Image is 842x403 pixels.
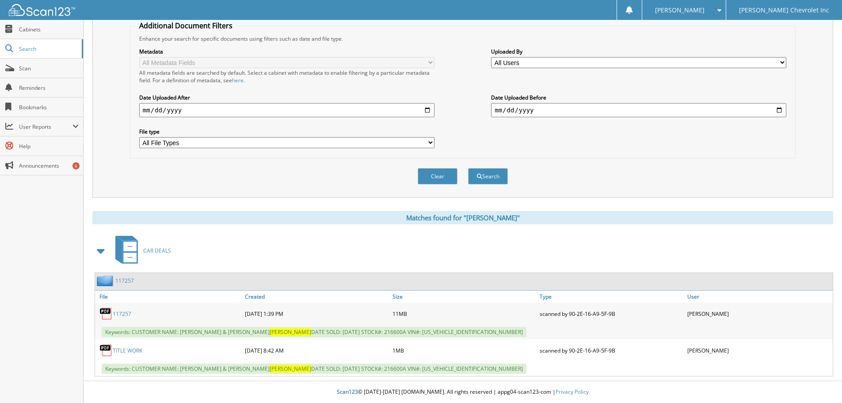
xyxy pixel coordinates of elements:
label: File type [139,128,434,135]
img: PDF.png [99,344,113,357]
span: [PERSON_NAME] Chevrolet Inc [739,8,829,13]
div: scanned by 90-2E-16-A9-5F-9B [537,305,685,322]
a: File [95,291,243,303]
span: Reminders [19,84,79,92]
span: User Reports [19,123,72,130]
div: All metadata fields are searched by default. Select a cabinet with metadata to enable filtering b... [139,69,434,84]
span: Keywords: CUSTOMER NAME: [PERSON_NAME] & [PERSON_NAME] DATE SOLD: [DATE] STOCK#: 216600A VIN#: [U... [102,364,526,374]
div: [PERSON_NAME] [685,342,833,359]
div: scanned by 90-2E-16-A9-5F-9B [537,342,685,359]
a: here [232,77,244,84]
a: TITLE WORK [113,347,142,354]
div: 6 [72,162,80,169]
a: Privacy Policy [556,388,589,395]
span: CAR DEALS [143,247,171,254]
input: start [139,103,434,117]
a: 117257 [115,277,134,284]
img: PDF.png [99,307,113,320]
a: User [685,291,833,303]
span: [PERSON_NAME] [270,328,311,336]
div: Matches found for "[PERSON_NAME]" [92,211,833,224]
legend: Additional Document Filters [135,21,237,31]
span: Keywords: CUSTOMER NAME: [PERSON_NAME] & [PERSON_NAME] DATE SOLD: [DATE] STOCK#: 216600A VIN#: [U... [102,327,526,337]
span: Announcements [19,162,79,169]
span: Help [19,142,79,150]
iframe: Chat Widget [798,361,842,403]
img: folder2.png [97,275,115,286]
a: 117257 [113,310,131,318]
div: [PERSON_NAME] [685,305,833,322]
label: Date Uploaded After [139,94,434,101]
label: Date Uploaded Before [491,94,786,101]
span: [PERSON_NAME] [270,365,311,372]
div: Enhance your search for specific documents using filters such as date and file type. [135,35,791,42]
div: 1MB [390,342,538,359]
input: end [491,103,786,117]
div: [DATE] 1:39 PM [243,305,390,322]
span: Bookmarks [19,104,79,111]
span: [PERSON_NAME] [655,8,705,13]
a: CAR DEALS [110,233,171,268]
img: scan123-logo-white.svg [9,4,75,16]
a: Created [243,291,390,303]
span: Scan [19,65,79,72]
div: [DATE] 8:42 AM [243,342,390,359]
span: Search [19,45,77,53]
button: Search [468,168,508,184]
span: Cabinets [19,26,79,33]
a: Type [537,291,685,303]
span: Scan123 [337,388,358,395]
a: Size [390,291,538,303]
div: 11MB [390,305,538,322]
button: Clear [418,168,457,184]
div: © [DATE]-[DATE] [DOMAIN_NAME]. All rights reserved | appg04-scan123-com | [84,381,842,403]
label: Uploaded By [491,48,786,55]
label: Metadata [139,48,434,55]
